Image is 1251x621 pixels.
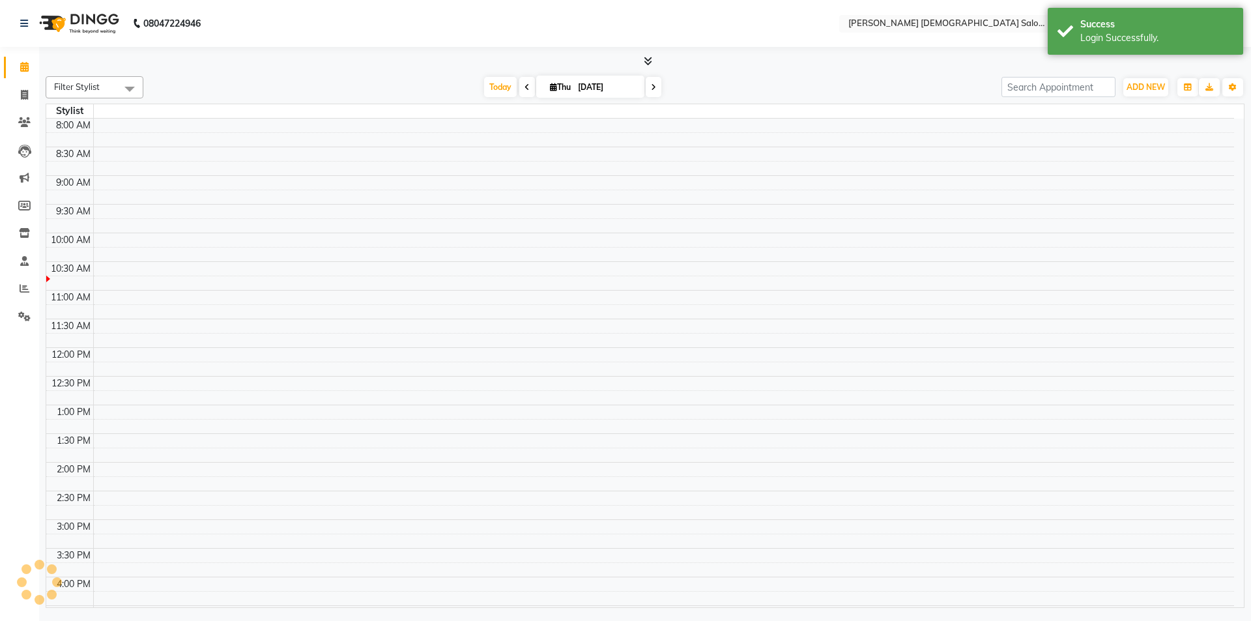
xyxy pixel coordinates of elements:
button: ADD NEW [1123,78,1168,96]
span: Thu [547,82,574,92]
span: ADD NEW [1127,82,1165,92]
div: Stylist [46,104,93,118]
span: Today [484,77,517,97]
div: 9:30 AM [53,205,93,218]
div: 1:00 PM [54,405,93,419]
div: 4:30 PM [54,606,93,620]
div: 10:00 AM [48,233,93,247]
div: 11:30 AM [48,319,93,333]
input: Search Appointment [1001,77,1115,97]
div: 2:30 PM [54,491,93,505]
div: 12:30 PM [49,377,93,390]
div: 12:00 PM [49,348,93,362]
b: 08047224946 [143,5,201,42]
div: 1:30 PM [54,434,93,448]
div: 11:00 AM [48,291,93,304]
span: Filter Stylist [54,81,100,92]
div: 9:00 AM [53,176,93,190]
input: 2025-09-04 [574,78,639,97]
div: 4:00 PM [54,577,93,591]
div: 2:00 PM [54,463,93,476]
div: 10:30 AM [48,262,93,276]
div: 8:30 AM [53,147,93,161]
div: 3:00 PM [54,520,93,534]
img: logo [33,5,122,42]
div: 8:00 AM [53,119,93,132]
div: Success [1080,18,1233,31]
div: Login Successfully. [1080,31,1233,45]
div: 3:30 PM [54,549,93,562]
